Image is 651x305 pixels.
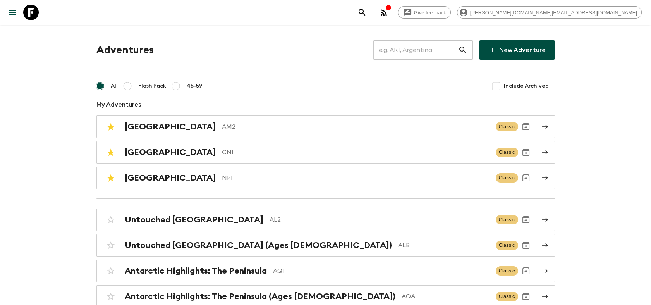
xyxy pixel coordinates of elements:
input: e.g. AR1, Argentina [373,39,458,61]
p: AM2 [222,122,490,131]
h1: Adventures [96,42,154,58]
a: Give feedback [398,6,451,19]
button: Archive [518,119,534,134]
span: Classic [496,122,518,131]
p: AQA [402,292,490,301]
button: Archive [518,238,534,253]
a: [GEOGRAPHIC_DATA]NP1ClassicArchive [96,167,555,189]
a: [GEOGRAPHIC_DATA]CN1ClassicArchive [96,141,555,164]
h2: [GEOGRAPHIC_DATA] [125,122,216,132]
h2: [GEOGRAPHIC_DATA] [125,173,216,183]
span: [PERSON_NAME][DOMAIN_NAME][EMAIL_ADDRESS][DOMAIN_NAME] [466,10,641,16]
span: Classic [496,173,518,183]
p: NP1 [222,173,490,183]
h2: Untouched [GEOGRAPHIC_DATA] [125,215,263,225]
p: ALB [398,241,490,250]
button: menu [5,5,20,20]
button: search adventures [354,5,370,20]
h2: Antarctic Highlights: The Peninsula (Ages [DEMOGRAPHIC_DATA]) [125,291,395,302]
h2: Untouched [GEOGRAPHIC_DATA] (Ages [DEMOGRAPHIC_DATA]) [125,240,392,250]
span: All [111,82,118,90]
button: Archive [518,145,534,160]
button: Archive [518,263,534,279]
h2: Antarctic Highlights: The Peninsula [125,266,267,276]
p: CN1 [222,148,490,157]
span: Classic [496,215,518,224]
p: AL2 [270,215,490,224]
a: Untouched [GEOGRAPHIC_DATA] (Ages [DEMOGRAPHIC_DATA])ALBClassicArchive [96,234,555,257]
span: Classic [496,292,518,301]
div: [PERSON_NAME][DOMAIN_NAME][EMAIL_ADDRESS][DOMAIN_NAME] [457,6,642,19]
span: Classic [496,266,518,276]
a: New Adventure [479,40,555,60]
span: Include Archived [504,82,549,90]
span: Classic [496,241,518,250]
button: Archive [518,212,534,227]
span: Give feedback [410,10,450,16]
button: Archive [518,170,534,186]
p: AQ1 [273,266,490,276]
p: My Adventures [96,100,555,109]
h2: [GEOGRAPHIC_DATA] [125,147,216,157]
a: [GEOGRAPHIC_DATA]AM2ClassicArchive [96,115,555,138]
button: Archive [518,289,534,304]
a: Untouched [GEOGRAPHIC_DATA]AL2ClassicArchive [96,209,555,231]
span: Flash Pack [138,82,166,90]
a: Antarctic Highlights: The PeninsulaAQ1ClassicArchive [96,260,555,282]
span: 45-59 [187,82,203,90]
span: Classic [496,148,518,157]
